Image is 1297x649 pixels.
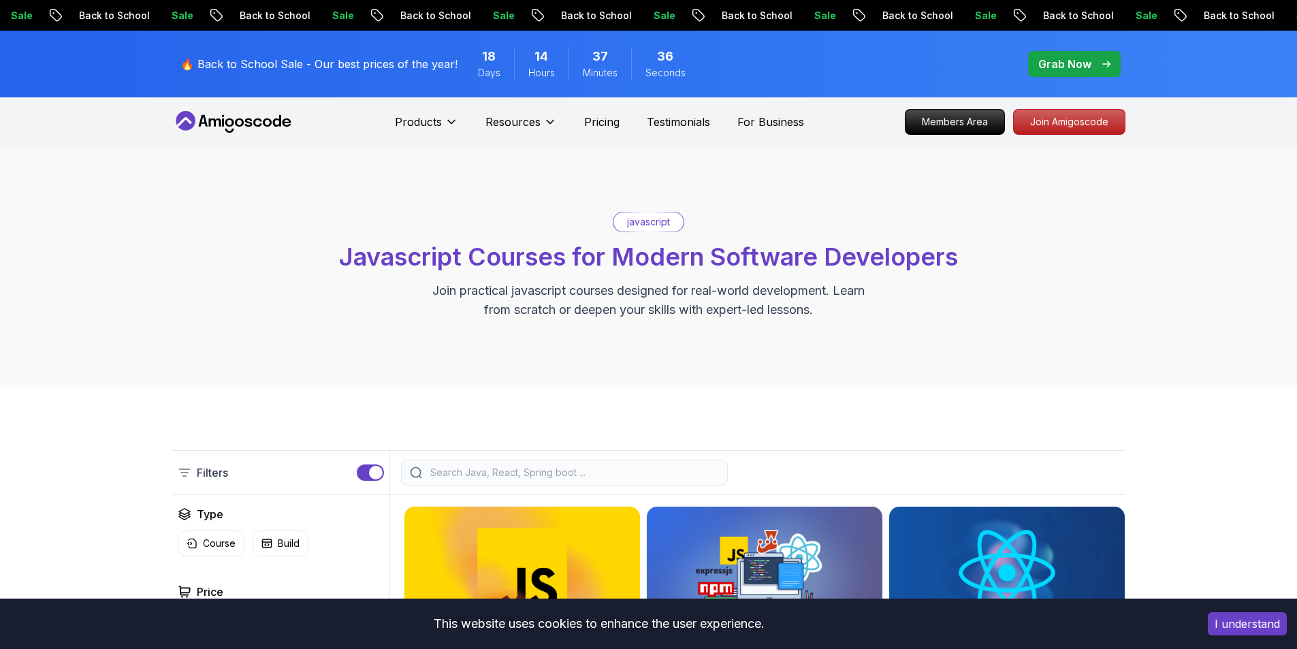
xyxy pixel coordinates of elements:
[584,114,620,130] a: Pricing
[627,215,670,229] p: javascript
[203,537,236,550] p: Course
[1125,9,1168,22] p: Sale
[485,114,557,141] button: Resources
[404,507,640,639] img: Javascript for Beginners card
[10,609,1187,639] div: This website uses cookies to enhance the user experience.
[420,281,878,319] p: Join practical javascript courses designed for real-world development. Learn from scratch or deep...
[68,9,161,22] p: Back to School
[1032,9,1125,22] p: Back to School
[550,9,643,22] p: Back to School
[278,537,300,550] p: Build
[647,114,710,130] a: Testimonials
[197,584,223,600] h2: Price
[321,9,365,22] p: Sale
[253,531,308,556] button: Build
[643,9,686,22] p: Sale
[583,66,618,80] span: Minutes
[964,9,1008,22] p: Sale
[197,464,228,481] p: Filters
[178,531,244,556] button: Course
[1013,109,1125,135] a: Join Amigoscode
[647,507,882,639] img: Javascript Mastery card
[534,47,548,66] span: 14 Hours
[871,9,964,22] p: Back to School
[737,114,804,130] a: For Business
[482,47,496,66] span: 18 Days
[645,66,686,80] span: Seconds
[1193,9,1285,22] p: Back to School
[229,9,321,22] p: Back to School
[657,47,673,66] span: 36 Seconds
[889,507,1125,639] img: React JS Developer Guide card
[711,9,803,22] p: Back to School
[389,9,482,22] p: Back to School
[803,9,847,22] p: Sale
[1038,56,1091,72] p: Grab Now
[905,109,1005,135] a: Members Area
[482,9,526,22] p: Sale
[1014,110,1125,134] p: Join Amigoscode
[428,466,719,479] input: Search Java, React, Spring boot ...
[478,66,500,80] span: Days
[395,114,442,130] p: Products
[1208,612,1287,635] button: Accept cookies
[180,56,458,72] p: 🔥 Back to School Sale - Our best prices of the year!
[395,114,458,141] button: Products
[906,110,1004,134] p: Members Area
[592,47,608,66] span: 37 Minutes
[485,114,541,130] p: Resources
[339,242,958,272] span: Javascript Courses for Modern Software Developers
[161,9,204,22] p: Sale
[197,506,223,522] h2: Type
[528,66,555,80] span: Hours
